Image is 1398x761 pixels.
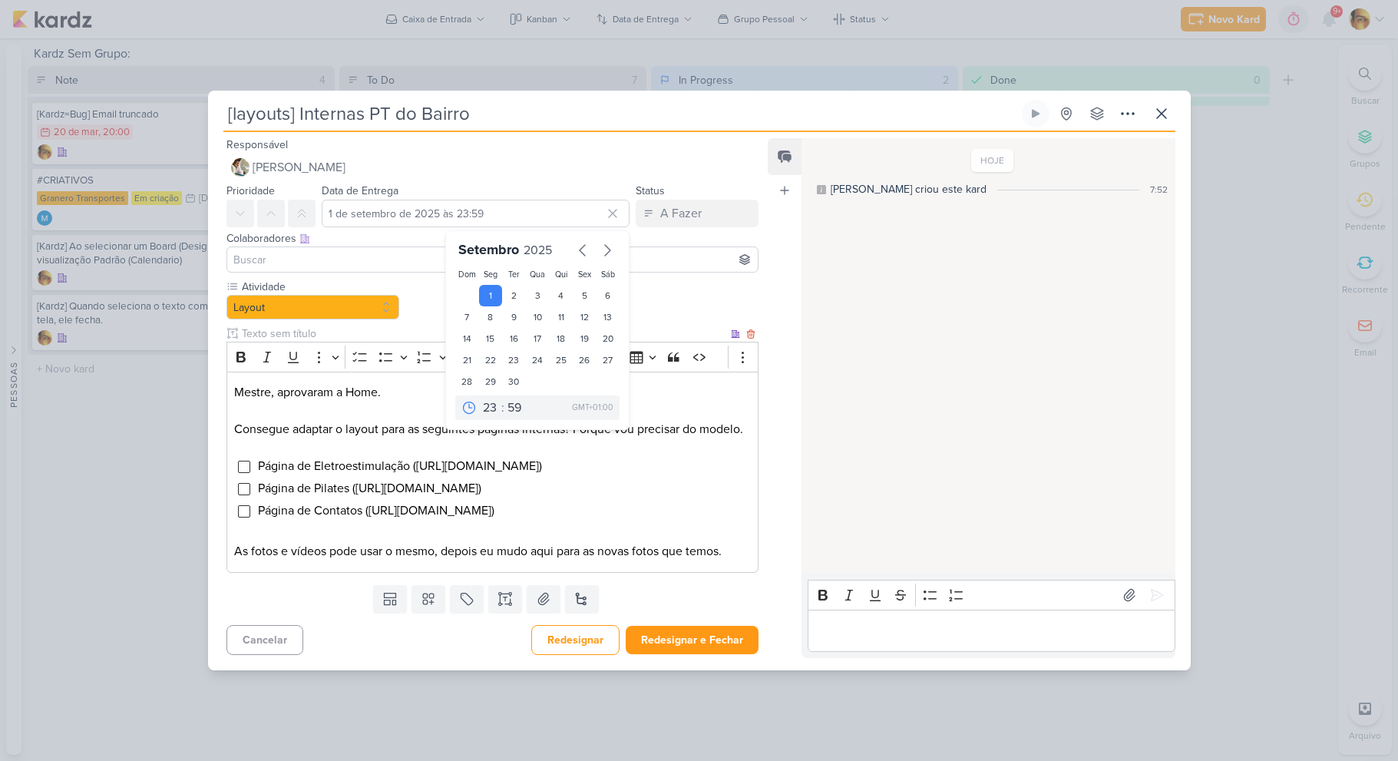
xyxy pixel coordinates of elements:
div: 6 [596,285,620,306]
div: 19 [573,328,597,349]
div: Qui [552,269,570,281]
div: Sáb [599,269,616,281]
div: 7 [455,306,479,328]
button: Redesignar [531,625,620,655]
div: 25 [549,349,573,371]
div: 4 [549,285,573,306]
button: A Fazer [636,200,758,227]
span: 2025 [524,243,552,258]
div: Qua [529,269,547,281]
div: 7:52 [1150,183,1168,197]
label: Status [636,184,665,197]
label: Atividade [240,279,400,295]
div: 5 [573,285,597,306]
label: Prioridade [226,184,275,197]
div: Dom [458,269,476,281]
p: As fotos e vídeos pode usar o mesmo, depois eu mudo aqui para as novas fotos que temos. [234,542,750,561]
p: Consegue adaptar o layout para as seguintes paginas internas? Porque vou precisar do modelo. [234,420,750,438]
div: 10 [526,306,550,328]
div: Ligar relógio [1029,108,1042,120]
div: Editor toolbar [226,342,759,372]
div: 3 [526,285,550,306]
div: 30 [502,371,526,392]
div: 17 [526,328,550,349]
div: 27 [596,349,620,371]
div: : [501,399,504,417]
img: Raphael Simas [231,158,250,177]
div: Editor editing area: main [226,372,759,573]
div: 24 [526,349,550,371]
div: 13 [596,306,620,328]
div: 22 [479,349,503,371]
div: 15 [479,328,503,349]
div: 14 [455,328,479,349]
span: Página de Eletroestimulação ([URL][DOMAIN_NAME]) [258,458,542,474]
div: Colaboradores [226,230,759,246]
input: Select a date [322,200,630,227]
div: Seg [482,269,500,281]
div: 20 [596,328,620,349]
div: Sex [576,269,593,281]
input: Kard Sem Título [223,100,1019,127]
p: Mestre, aprovaram a Home. [234,383,750,402]
input: Buscar [230,250,755,269]
div: 2 [502,285,526,306]
input: Texto sem título [239,326,729,342]
span: Página de Contatos ([URL][DOMAIN_NAME]) [258,503,494,518]
div: 16 [502,328,526,349]
div: 1 [479,285,503,306]
div: 12 [573,306,597,328]
div: 28 [455,371,479,392]
div: [PERSON_NAME] criou este kard [831,181,987,197]
button: Redesignar e Fechar [626,626,758,654]
div: GMT+01:00 [572,402,613,414]
button: Cancelar [226,625,303,655]
div: Editor editing area: main [808,610,1175,652]
div: 8 [479,306,503,328]
div: 26 [573,349,597,371]
button: [PERSON_NAME] [226,154,759,181]
span: Setembro [458,241,519,258]
div: A Fazer [660,204,702,223]
div: 18 [549,328,573,349]
div: 9 [502,306,526,328]
label: Responsável [226,138,288,151]
div: 23 [502,349,526,371]
div: 29 [479,371,503,392]
div: Editor toolbar [808,580,1175,610]
div: Ter [505,269,523,281]
label: Data de Entrega [322,184,398,197]
div: 11 [549,306,573,328]
span: Página de Pilates ([URL][DOMAIN_NAME]) [258,481,481,496]
span: [PERSON_NAME] [253,158,345,177]
div: 21 [455,349,479,371]
button: Layout [226,295,400,319]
